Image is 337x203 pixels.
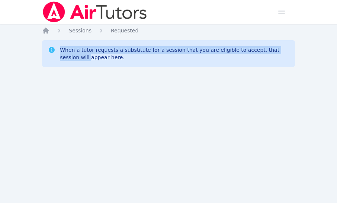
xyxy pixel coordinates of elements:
span: Sessions [69,28,92,34]
div: When a tutor requests a substitute for a session that you are eligible to accept, that session wi... [60,46,289,61]
nav: Breadcrumb [42,27,295,34]
a: Requested [111,27,138,34]
a: Sessions [69,27,92,34]
span: Requested [111,28,138,34]
img: Air Tutors [42,1,147,22]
